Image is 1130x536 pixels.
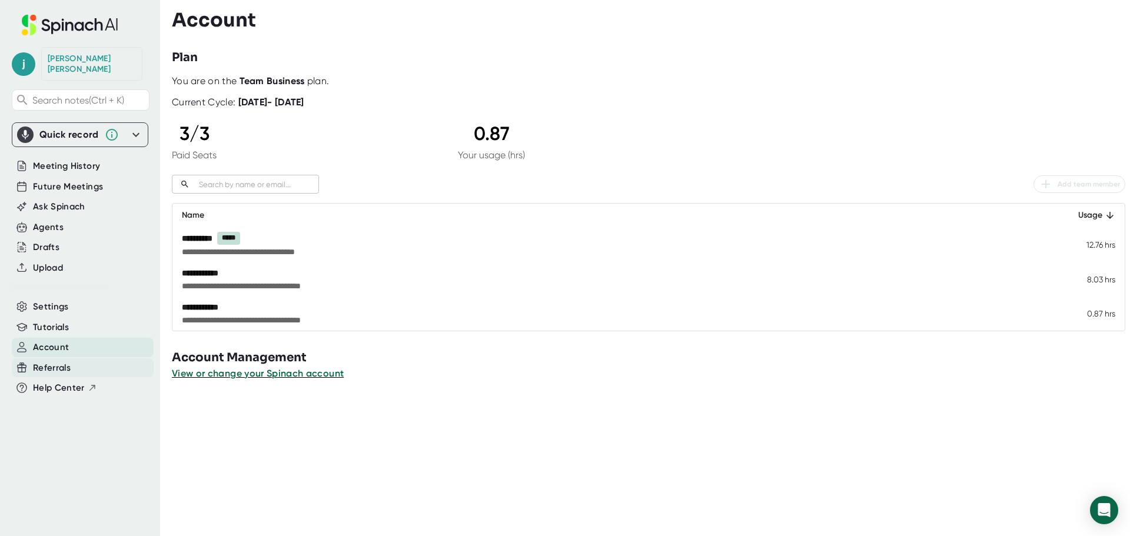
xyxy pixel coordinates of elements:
[850,227,1125,262] td: 12.76 hrs
[33,300,69,314] button: Settings
[1033,175,1125,193] button: Add team member
[33,381,85,395] span: Help Center
[1090,496,1118,524] div: Open Intercom Messenger
[182,208,840,222] div: Name
[33,321,69,334] button: Tutorials
[172,367,344,381] button: View or change your Spinach account
[458,122,525,145] div: 0.87
[33,159,100,173] button: Meeting History
[194,178,319,191] input: Search by name or email...
[172,75,1125,87] div: You are on the plan.
[48,54,136,74] div: Josh Metzger
[172,9,256,31] h3: Account
[172,96,304,108] div: Current Cycle:
[33,241,59,254] button: Drafts
[33,180,103,194] button: Future Meetings
[238,96,304,108] b: [DATE] - [DATE]
[172,49,198,66] h3: Plan
[240,75,305,86] b: Team Business
[172,368,344,379] span: View or change your Spinach account
[33,261,63,275] button: Upload
[33,361,71,375] button: Referrals
[1039,177,1120,191] span: Add team member
[172,349,1130,367] h3: Account Management
[33,221,64,234] button: Agents
[172,149,217,161] div: Paid Seats
[859,208,1115,222] div: Usage
[850,262,1125,297] td: 8.03 hrs
[850,297,1125,331] td: 0.87 hrs
[17,123,143,147] div: Quick record
[32,95,124,106] span: Search notes (Ctrl + K)
[33,341,69,354] button: Account
[172,122,217,145] div: 3 / 3
[12,52,35,76] span: j
[33,200,85,214] button: Ask Spinach
[458,149,525,161] div: Your usage (hrs)
[33,381,97,395] button: Help Center
[39,129,99,141] div: Quick record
